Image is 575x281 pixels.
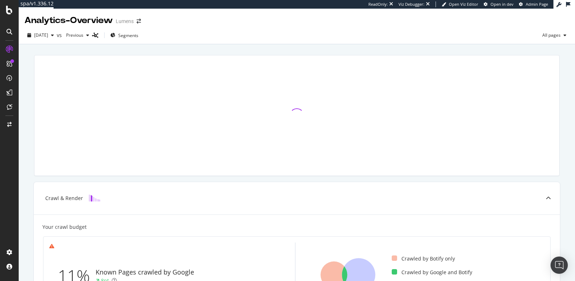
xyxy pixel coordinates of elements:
a: Admin Page [519,1,548,7]
div: arrow-right-arrow-left [137,19,141,24]
div: Crawl & Render [45,195,83,202]
span: vs [57,32,63,39]
button: All pages [539,30,569,41]
a: Open Viz Editor [442,1,478,7]
span: Open in dev [491,1,514,7]
span: Segments [118,32,138,38]
span: 2025 Aug. 22nd [34,32,48,38]
div: Your crawl budget [42,223,87,231]
div: Viz Debugger: [399,1,424,7]
div: Lumens [116,18,134,25]
div: Known Pages crawled by Google [96,268,194,277]
span: Previous [63,32,83,38]
span: Admin Page [526,1,548,7]
button: [DATE] [24,30,57,41]
div: Crawled by Botify only [392,255,455,262]
button: Segments [107,30,141,41]
span: Open Viz Editor [449,1,478,7]
div: Crawled by Google and Botify [392,269,472,276]
a: Open in dev [484,1,514,7]
span: All pages [539,32,561,38]
div: ReadOnly: [368,1,388,7]
img: block-icon [89,195,100,201]
div: Open Intercom Messenger [551,257,568,274]
div: Analytics - Overview [24,14,113,27]
button: Previous [63,30,92,41]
